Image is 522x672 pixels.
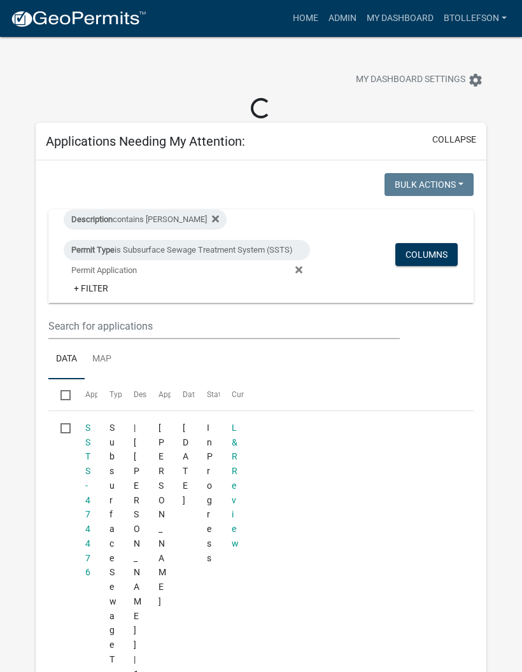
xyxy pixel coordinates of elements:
[323,6,362,31] a: Admin
[64,209,227,230] div: contains [PERSON_NAME]
[85,390,155,399] span: Application Number
[384,173,474,196] button: Bulk Actions
[183,390,227,399] span: Date Created
[356,73,465,88] span: My Dashboard Settings
[362,6,439,31] a: My Dashboard
[183,423,188,505] span: 09/05/2025
[122,379,146,410] datatable-header-cell: Description
[207,423,213,563] span: In Progress
[220,379,244,410] datatable-header-cell: Current Activity
[195,379,219,410] datatable-header-cell: Status
[71,214,113,224] span: Description
[395,243,458,266] button: Columns
[288,6,323,31] a: Home
[468,73,483,88] i: settings
[171,379,195,410] datatable-header-cell: Date Created
[159,423,166,606] span: Bill Schueller
[48,339,85,380] a: Data
[346,67,493,92] button: My Dashboard Settingssettings
[73,379,97,410] datatable-header-cell: Application Number
[85,423,90,578] a: SSTS - 474476
[64,277,118,300] a: + Filter
[232,390,285,399] span: Current Activity
[134,390,173,399] span: Description
[46,134,245,149] h5: Applications Needing My Attention:
[439,6,512,31] a: btollefson
[64,240,310,260] div: is Subsurface Sewage Treatment System (SSTS) Permit Application
[159,390,192,399] span: Applicant
[109,390,126,399] span: Type
[207,390,229,399] span: Status
[97,379,122,410] datatable-header-cell: Type
[48,313,400,339] input: Search for applications
[232,423,239,549] a: L & R Review
[48,379,73,410] datatable-header-cell: Select
[71,245,115,255] span: Permit Type
[146,379,171,410] datatable-header-cell: Applicant
[432,133,476,146] button: collapse
[85,339,119,380] a: Map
